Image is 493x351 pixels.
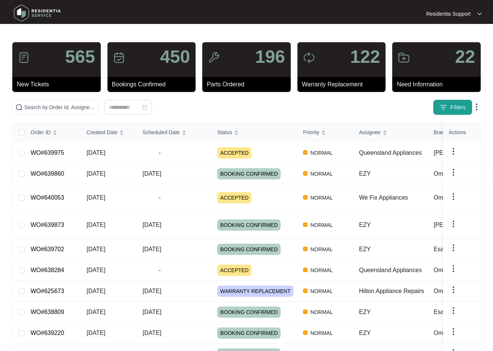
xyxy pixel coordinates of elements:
[359,266,428,275] div: Queensland Appliances
[11,2,63,24] img: residentia service logo
[217,307,281,318] span: BOOKING CONFIRMED
[434,309,450,315] span: Esatto
[472,102,481,111] img: dropdown arrow
[308,193,336,202] span: NORMAL
[208,52,220,64] img: icon
[113,52,125,64] img: icon
[443,123,480,142] th: Actions
[18,52,30,64] img: icon
[211,123,297,142] th: Status
[359,148,428,157] div: Queensland Appliances
[31,246,64,252] a: WO#639702
[143,330,161,336] span: [DATE]
[359,245,428,254] div: EZY
[87,267,105,273] span: [DATE]
[434,194,453,201] span: Omega
[303,171,308,176] img: Vercel Logo
[31,309,64,315] a: WO#638809
[308,221,336,230] span: NORMAL
[359,329,428,338] div: EZY
[143,266,177,275] span: -
[31,267,64,273] a: WO#638284
[65,48,95,66] p: 565
[359,308,428,317] div: EZY
[217,265,252,276] span: ACCEPTED
[303,289,308,293] img: Vercel Logo
[143,309,161,315] span: [DATE]
[143,288,161,294] span: [DATE]
[31,170,64,177] a: WO#639860
[217,244,281,255] span: BOOKING CONFIRMED
[87,309,105,315] span: [DATE]
[477,12,482,16] img: dropdown arrow
[308,148,336,157] span: NORMAL
[433,100,472,115] button: filter iconFilters
[143,246,161,252] span: [DATE]
[31,150,64,156] a: WO#639975
[87,222,105,228] span: [DATE]
[143,193,177,202] span: -
[449,219,458,228] img: dropdown arrow
[449,168,458,177] img: dropdown arrow
[143,222,161,228] span: [DATE]
[31,128,51,136] span: Order ID
[143,128,180,136] span: Scheduled Date
[428,123,483,142] th: Brand
[137,123,211,142] th: Scheduled Date
[160,48,190,66] p: 450
[15,104,23,111] img: search-icon
[308,266,336,275] span: NORMAL
[303,310,308,314] img: Vercel Logo
[449,306,458,315] img: dropdown arrow
[217,327,281,339] span: BOOKING CONFIRMED
[359,287,428,296] div: Hilton Appliance Repairs
[449,327,458,336] img: dropdown arrow
[353,123,428,142] th: Assignee
[359,193,428,202] div: We Fix Appliances
[81,123,137,142] th: Created Date
[434,288,453,294] span: Omega
[434,170,453,177] span: Omega
[255,48,285,66] p: 196
[87,288,105,294] span: [DATE]
[397,80,481,89] p: Need Information
[217,147,252,158] span: ACCEPTED
[217,192,252,203] span: ACCEPTED
[24,103,95,111] input: Search by Order Id, Assignee Name, Customer Name, Brand and Model
[112,80,196,89] p: Bookings Confirmed
[217,168,281,179] span: BOOKING CONFIRMED
[31,222,64,228] a: WO#639873
[303,195,308,200] img: Vercel Logo
[449,243,458,252] img: dropdown arrow
[25,123,81,142] th: Order ID
[434,150,483,156] span: [PERSON_NAME]
[87,170,105,177] span: [DATE]
[434,267,453,273] span: Omega
[87,150,105,156] span: [DATE]
[440,104,447,111] img: filter icon
[31,194,64,201] a: WO#640053
[308,287,336,296] span: NORMAL
[17,80,101,89] p: New Tickets
[217,219,281,231] span: BOOKING CONFIRMED
[434,246,450,252] span: Esatto
[308,308,336,317] span: NORMAL
[303,150,308,155] img: Vercel Logo
[31,288,64,294] a: WO#625673
[350,48,380,66] p: 122
[217,286,293,297] span: WARRANTY REPLACEMENT
[359,128,381,136] span: Assignee
[143,170,161,177] span: [DATE]
[87,246,105,252] span: [DATE]
[302,80,386,89] p: Warranty Replacement
[87,128,118,136] span: Created Date
[308,329,336,338] span: NORMAL
[303,330,308,335] img: Vercel Logo
[303,52,315,64] img: icon
[303,222,308,227] img: Vercel Logo
[449,147,458,156] img: dropdown arrow
[303,268,308,272] img: Vercel Logo
[455,48,475,66] p: 22
[303,128,319,136] span: Priority
[449,285,458,294] img: dropdown arrow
